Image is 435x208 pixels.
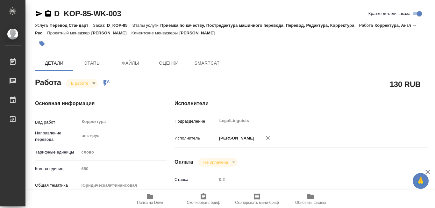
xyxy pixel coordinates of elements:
span: Скопировать бриф [187,200,220,205]
p: Исполнитель [175,135,217,141]
span: SmartCat [192,59,222,67]
span: Кратко детали заказа [368,11,410,17]
div: Юридическая/Финансовая [79,180,167,191]
button: В работе [69,81,90,86]
button: Не оплачена [202,160,230,165]
p: Услуга [35,23,49,28]
button: Удалить исполнителя [261,131,275,145]
p: [PERSON_NAME] [91,31,132,35]
h4: Оплата [175,158,193,166]
span: 🙏 [415,174,426,188]
span: Папка на Drive [137,200,163,205]
button: Обновить файлы [284,190,337,208]
p: Этапы услуги [132,23,160,28]
span: Файлы [115,59,146,67]
button: Скопировать бриф [177,190,230,208]
input: Пустое поле [217,175,407,184]
p: Перевод Стандарт [49,23,93,28]
p: [PERSON_NAME] [179,31,219,35]
p: Общая тематика [35,182,79,189]
p: Вид работ [35,119,79,126]
p: [PERSON_NAME] [217,135,254,141]
p: Кол-во единиц [35,166,79,172]
span: Скопировать мини-бриф [235,200,279,205]
button: Скопировать ссылку для ЯМессенджера [35,10,43,18]
p: Проектный менеджер [47,31,91,35]
button: Папка на Drive [123,190,177,208]
button: Скопировать ссылку [44,10,52,18]
button: Скопировать мини-бриф [230,190,284,208]
button: Добавить тэг [35,37,49,51]
h4: Основная информация [35,100,149,107]
span: Этапы [77,59,108,67]
h4: Исполнители [175,100,428,107]
p: Ставка [175,176,217,183]
p: Направление перевода [35,130,79,143]
div: слово [79,147,167,158]
p: Тарифные единицы [35,149,79,155]
div: В работе [198,158,238,167]
span: Оценки [153,59,184,67]
p: Заказ: [93,23,107,28]
p: Приёмка по качеству, Постредактура машинного перевода, Перевод, Редактура, Корректура [160,23,359,28]
span: Обновить файлы [295,200,326,205]
p: Клиентские менеджеры [132,31,180,35]
p: D_KOP-85 [107,23,132,28]
p: Работа [359,23,375,28]
a: D_KOP-85-WK-003 [54,9,121,18]
h2: 130 RUB [390,79,421,90]
button: 🙏 [413,173,429,189]
input: Пустое поле [79,164,167,173]
span: Детали [39,59,69,67]
p: Подразделение [175,118,217,125]
h2: Работа [35,76,61,88]
div: В работе [66,79,98,88]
